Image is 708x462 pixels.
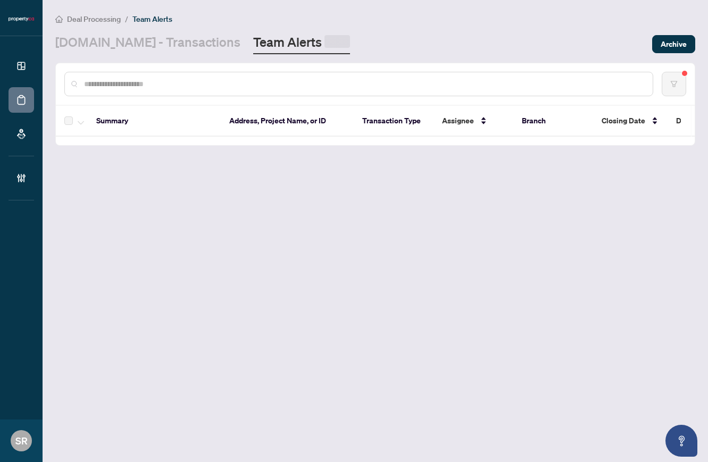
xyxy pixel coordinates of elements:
[652,35,695,53] button: Archive
[132,14,172,24] span: Team Alerts
[55,15,63,23] span: home
[602,115,645,127] span: Closing Date
[661,36,687,53] span: Archive
[513,106,593,137] th: Branch
[88,106,221,137] th: Summary
[55,33,240,54] a: [DOMAIN_NAME] - Transactions
[354,106,434,137] th: Transaction Type
[253,33,350,54] a: Team Alerts
[125,13,128,25] li: /
[662,72,686,96] button: filter
[9,16,34,22] img: logo
[15,433,28,448] span: SR
[434,106,513,137] th: Assignee
[665,425,697,457] button: Open asap
[221,106,354,137] th: Address, Project Name, or ID
[67,14,121,24] span: Deal Processing
[593,106,668,137] th: Closing Date
[442,115,474,127] span: Assignee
